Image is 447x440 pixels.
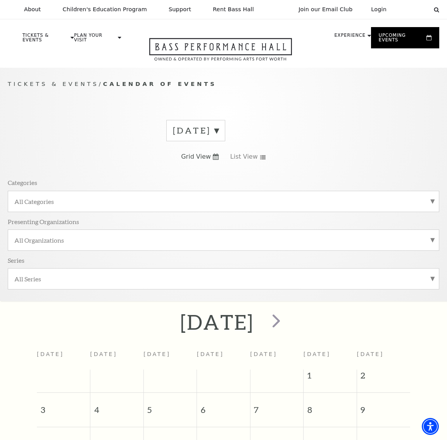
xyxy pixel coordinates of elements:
label: All Organizations [14,236,433,244]
p: Categories [8,178,37,187]
span: 4 [90,393,143,419]
span: [DATE] [357,351,384,357]
p: Plan Your Visit [74,33,116,46]
th: [DATE] [37,347,90,370]
p: Upcoming Events [379,33,425,46]
span: 5 [144,393,197,419]
label: All Categories [14,197,433,205]
span: [DATE] [304,351,331,357]
p: Children's Education Program [62,6,147,13]
span: 2 [357,370,410,385]
th: [DATE] [143,347,197,370]
span: Grid View [181,152,211,161]
label: [DATE] [173,125,219,137]
span: Tickets & Events [8,80,99,87]
span: Calendar of Events [103,80,217,87]
p: Tickets & Events [22,33,69,46]
a: Open this option [121,38,320,68]
span: 6 [197,393,250,419]
p: Series [8,256,24,264]
p: Rent Bass Hall [213,6,254,13]
th: [DATE] [90,347,144,370]
span: List View [230,152,258,161]
span: 8 [304,393,357,419]
span: 1 [304,370,357,385]
h2: [DATE] [180,310,254,334]
p: About [24,6,41,13]
span: 7 [250,393,304,419]
span: 9 [357,393,410,419]
p: Support [169,6,191,13]
span: 3 [37,393,90,419]
th: [DATE] [250,347,304,370]
th: [DATE] [197,347,250,370]
p: Experience [335,33,366,42]
p: / [8,79,439,89]
div: Accessibility Menu [422,418,439,435]
select: Select: [399,6,426,13]
label: All Series [14,275,433,283]
button: next [261,308,289,336]
p: Presenting Organizations [8,217,79,226]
